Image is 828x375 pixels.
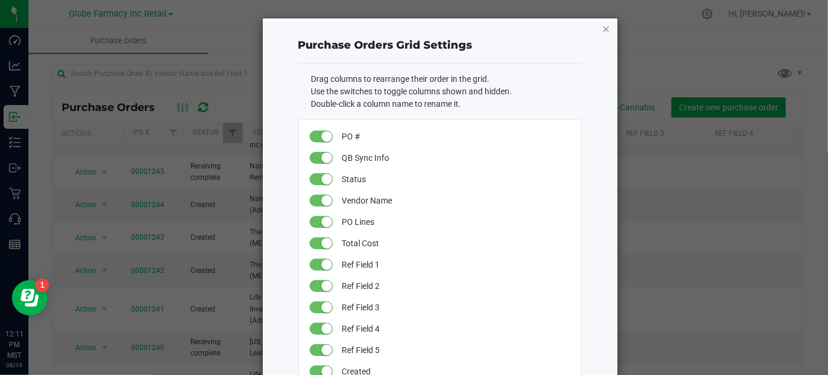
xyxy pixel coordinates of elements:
span: Ref Field 5 [342,339,569,361]
iframe: Resource center unread badge [35,278,49,293]
span: PO Lines [342,211,569,233]
span: QB Sync Info [342,147,569,169]
div: Purchase Orders Grid Settings [298,37,582,53]
span: Ref Field 1 [342,254,569,275]
span: Total Cost [342,233,569,254]
span: Vendor Name [342,190,569,211]
li: Double-click a column name to rename it. [311,98,582,110]
span: Ref Field 3 [342,297,569,318]
span: Status [342,169,569,190]
li: Drag columns to rearrange their order in the grid. [311,73,582,85]
li: Use the switches to toggle columns shown and hidden. [311,85,582,98]
span: PO # [342,126,569,147]
iframe: Resource center [12,280,47,316]
span: Ref Field 4 [342,318,569,339]
span: Ref Field 2 [342,275,569,297]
